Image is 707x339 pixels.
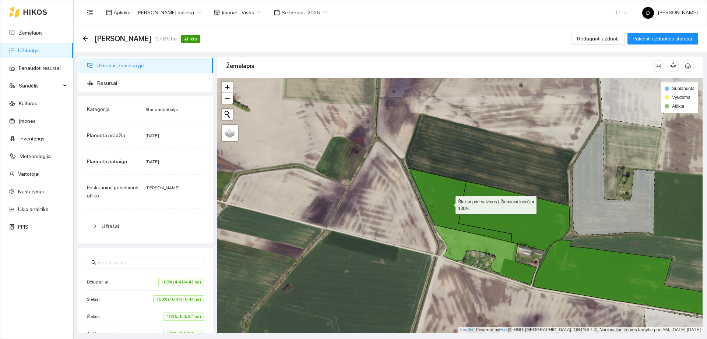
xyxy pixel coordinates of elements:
[222,8,237,17] span: Įmonė :
[571,36,625,42] a: Redaguoti užduotį
[114,8,132,17] span: Aplinka :
[20,153,51,159] a: Meteorologija
[145,185,180,190] span: [PERSON_NAME]
[106,10,112,15] span: layout
[163,330,204,338] span: 100% (3.3/3.3 ha)
[82,36,88,42] div: Atgal
[499,327,507,332] a: Esri
[156,35,177,43] span: 27.65 ha
[94,33,151,44] span: Kviečiu Sėja
[82,5,97,20] button: menu-fold
[87,9,93,16] span: menu-fold
[214,10,220,15] span: shop
[222,125,238,141] a: Layers
[225,82,230,92] span: +
[627,33,698,44] button: Pakeisti užduoties statusą
[18,47,40,53] a: Užduotys
[158,278,204,286] span: 100% (4.41/4.41 ha)
[225,93,230,103] span: −
[222,93,233,104] a: Zoom out
[571,33,625,44] button: Redaguoti užduotį
[87,132,125,138] span: Planuota pradžia
[145,159,159,164] span: [DATE]
[653,60,664,72] button: column-width
[87,313,103,320] span: Šlekiai
[19,100,37,106] a: Kultūros
[282,8,303,17] span: Sezonas :
[20,136,45,142] a: Inventorius
[458,327,703,333] div: | Powered by © HNIT-[GEOGRAPHIC_DATA]; ORT10LT ©, Nacionalinė žemės tarnyba prie AM, [DATE]-[DATE]
[274,10,280,15] span: calendar
[672,86,694,91] span: Suplanuota
[87,296,103,303] span: Šlekiai
[87,218,204,235] div: Užrašai
[633,35,692,43] span: Pakeisti užduoties statusą
[98,258,200,267] input: Ieškoti lauko
[508,327,509,332] span: |
[18,189,44,195] a: Nustatymai
[646,7,650,19] span: D
[653,63,664,69] span: column-width
[82,36,88,42] span: arrow-left
[222,82,233,93] a: Zoom in
[102,223,119,229] span: Užrašai
[226,56,653,76] div: Žemėlapis
[136,7,201,18] span: Donato Grakausko aplinka
[91,260,96,265] span: search
[18,171,39,177] a: Vartotojai
[163,313,204,321] span: 100% (6.4/6.4 ha)
[672,104,684,109] span: Atlikta
[460,327,474,332] a: Leaflet
[87,330,129,338] span: Šlekiai prie salvinos
[87,158,127,164] span: Planuota pabaiga
[181,35,200,43] span: Atlikta
[87,106,110,112] span: Kategorija
[87,185,138,199] span: Paskutinius pakeitimus atliko
[19,118,36,124] a: Įmonės
[307,7,327,18] span: 2025
[672,95,690,100] span: Vykdoma
[19,30,43,36] a: Žemėlapis
[87,278,112,286] span: Džiugailiai
[242,7,261,18] span: Visos
[616,7,627,18] span: LT
[93,224,97,228] span: right
[145,133,159,138] span: [DATE]
[153,295,204,303] span: 100% (10.44/10.44 ha)
[642,10,698,15] span: [PERSON_NAME]
[18,206,49,212] a: Ūkio analitika
[19,78,61,93] span: Sandėlis
[18,224,28,230] a: PPIS
[19,65,61,71] a: Panaudoti resursai
[96,58,207,73] span: Užduotis žemėlapyje
[577,35,619,43] span: Redaguoti užduotį
[145,107,178,112] span: Standartinė sėja
[97,76,207,90] span: Resursai
[222,109,233,120] button: Initiate a new search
